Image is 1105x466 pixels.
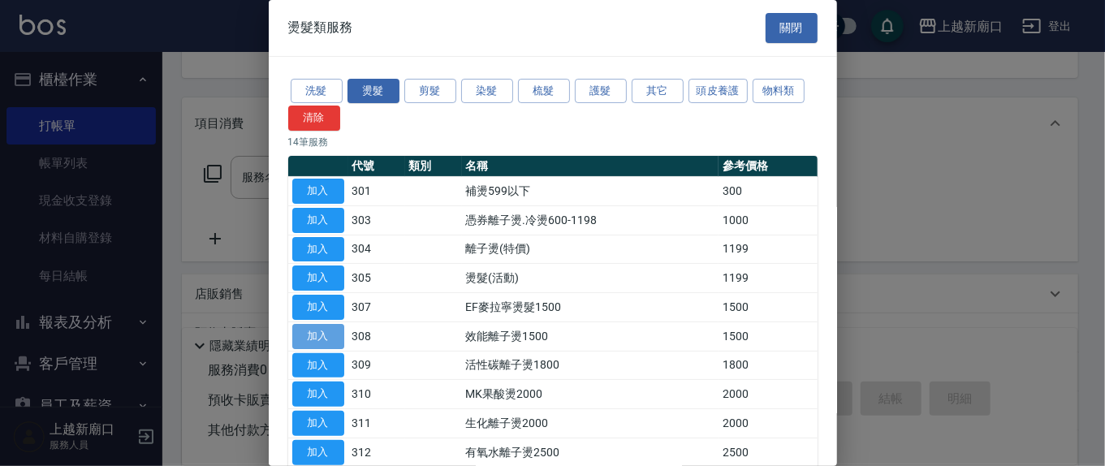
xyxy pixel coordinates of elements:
[348,264,405,293] td: 305
[292,179,344,204] button: 加入
[292,382,344,407] button: 加入
[292,440,344,465] button: 加入
[348,409,405,438] td: 311
[291,79,343,104] button: 洗髮
[719,205,818,235] td: 1000
[348,205,405,235] td: 303
[462,380,719,409] td: MK果酸燙2000
[288,106,340,131] button: 清除
[719,156,818,177] th: 參考價格
[288,135,818,149] p: 14 筆服務
[719,177,818,206] td: 300
[348,293,405,322] td: 307
[719,351,818,380] td: 1800
[462,409,719,438] td: 生化離子燙2000
[292,324,344,349] button: 加入
[719,380,818,409] td: 2000
[719,409,818,438] td: 2000
[719,293,818,322] td: 1500
[348,321,405,351] td: 308
[292,237,344,262] button: 加入
[292,295,344,320] button: 加入
[288,19,353,36] span: 燙髮類服務
[766,13,818,43] button: 關閉
[719,235,818,264] td: 1199
[405,156,462,177] th: 類別
[688,79,749,104] button: 頭皮養護
[462,264,719,293] td: 燙髮(活動)
[462,205,719,235] td: 憑券離子燙.冷燙600-1198
[348,156,405,177] th: 代號
[292,411,344,436] button: 加入
[348,380,405,409] td: 310
[575,79,627,104] button: 護髮
[462,321,719,351] td: 效能離子燙1500
[292,208,344,233] button: 加入
[348,351,405,380] td: 309
[292,265,344,291] button: 加入
[347,79,399,104] button: 燙髮
[462,177,719,206] td: 補燙599以下
[462,351,719,380] td: 活性碳離子燙1800
[404,79,456,104] button: 剪髮
[461,79,513,104] button: 染髮
[632,79,684,104] button: 其它
[753,79,805,104] button: 物料類
[348,177,405,206] td: 301
[292,353,344,378] button: 加入
[462,293,719,322] td: EF麥拉寧燙髮1500
[719,321,818,351] td: 1500
[348,235,405,264] td: 304
[518,79,570,104] button: 梳髮
[462,235,719,264] td: 離子燙(特價)
[462,156,719,177] th: 名稱
[719,264,818,293] td: 1199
